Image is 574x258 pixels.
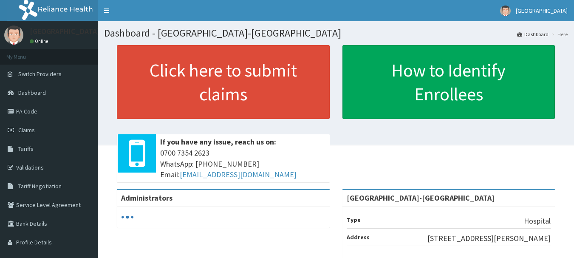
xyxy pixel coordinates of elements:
span: Dashboard [18,89,46,96]
h1: Dashboard - [GEOGRAPHIC_DATA]-[GEOGRAPHIC_DATA] [104,28,568,39]
p: [STREET_ADDRESS][PERSON_NAME] [427,233,551,244]
span: [GEOGRAPHIC_DATA] [516,7,568,14]
a: [EMAIL_ADDRESS][DOMAIN_NAME] [180,170,297,179]
span: Claims [18,126,35,134]
span: 0700 7354 2623 WhatsApp: [PHONE_NUMBER] Email: [160,147,325,180]
a: Online [30,38,50,44]
p: [GEOGRAPHIC_DATA] [30,28,100,35]
img: User Image [4,26,23,45]
p: Hospital [524,215,551,227]
svg: audio-loading [121,211,134,224]
b: Type [347,216,361,224]
li: Here [549,31,568,38]
span: Tariffs [18,145,34,153]
a: Click here to submit claims [117,45,330,119]
strong: [GEOGRAPHIC_DATA]-[GEOGRAPHIC_DATA] [347,193,495,203]
span: Tariff Negotiation [18,182,62,190]
a: How to Identify Enrollees [342,45,555,119]
b: Administrators [121,193,172,203]
img: User Image [500,6,511,16]
b: If you have any issue, reach us on: [160,137,276,147]
a: Dashboard [517,31,549,38]
b: Address [347,233,370,241]
span: Switch Providers [18,70,62,78]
